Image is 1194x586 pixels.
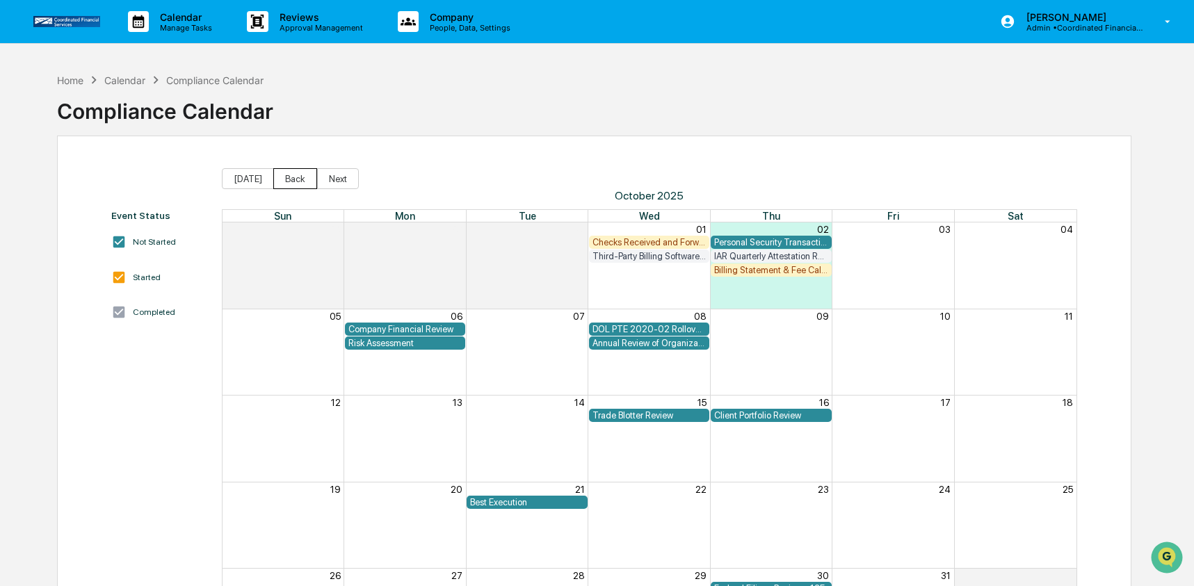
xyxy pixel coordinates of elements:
button: 02 [817,224,829,235]
span: Thu [762,210,780,222]
div: 🗄️ [101,177,112,188]
p: Company [419,11,517,23]
button: 20 [451,484,462,495]
span: October 2025 [222,189,1077,202]
span: Data Lookup [28,202,88,215]
div: Calendar [104,74,145,86]
div: Annual Review of Organizational Documents [592,338,706,348]
button: 16 [819,397,829,408]
a: Powered byPylon [98,235,168,246]
button: 01 [696,224,707,235]
div: Client Portfolio Review [714,410,828,421]
p: Approval Management [268,23,370,33]
span: Sat [1008,210,1024,222]
p: [PERSON_NAME] [1015,11,1145,23]
iframe: Open customer support [1149,540,1187,578]
span: Wed [639,210,660,222]
button: 23 [818,484,829,495]
span: Attestations [115,175,172,189]
a: 🗄️Attestations [95,170,178,195]
button: 14 [574,397,585,408]
button: 06 [451,311,462,322]
div: Trade Blotter Review [592,410,706,421]
button: 30 [817,570,829,581]
button: 21 [575,484,585,495]
div: We're available if you need us! [47,120,176,131]
button: 26 [330,570,341,581]
div: Company Financial Review [348,324,462,334]
div: Compliance Calendar [166,74,264,86]
span: Tue [519,210,536,222]
button: 03 [939,224,951,235]
button: 17 [941,397,951,408]
p: How can we help? [14,29,253,51]
button: 05 [330,311,341,322]
button: 24 [939,484,951,495]
button: 04 [1060,224,1073,235]
button: 19 [330,484,341,495]
button: 28 [329,224,341,235]
button: 10 [940,311,951,322]
div: 🔎 [14,203,25,214]
button: 31 [941,570,951,581]
button: 07 [573,311,585,322]
div: Third-Party Billing Software Review [592,251,706,261]
div: Start new chat [47,106,228,120]
div: Completed [133,307,175,317]
span: Pylon [138,236,168,246]
a: 🔎Data Lookup [8,196,93,221]
button: 25 [1063,484,1073,495]
button: 27 [451,570,462,581]
button: 12 [331,397,341,408]
img: 1746055101610-c473b297-6a78-478c-a979-82029cc54cd1 [14,106,39,131]
span: Mon [395,210,415,222]
button: [DATE] [222,168,274,189]
div: Billing Statement & Fee Calculations Report Review [714,265,828,275]
button: 28 [573,570,585,581]
div: Compliance Calendar [57,88,273,124]
button: Next [317,168,359,189]
p: Calendar [149,11,219,23]
button: 22 [695,484,707,495]
p: Reviews [268,11,370,23]
p: People, Data, Settings [419,23,517,33]
span: Sun [274,210,291,222]
a: 🖐️Preclearance [8,170,95,195]
span: Fri [887,210,899,222]
div: Not Started [133,237,176,247]
div: DOL PTE 2020-02 Rollover & IRA to IRA Account Review [592,324,706,334]
img: logo [33,16,100,26]
button: 29 [451,224,462,235]
div: IAR Quarterly Attestation Review [714,251,828,261]
div: Best Execution [470,497,583,507]
button: 13 [453,397,462,408]
p: Admin • Coordinated Financial Services [1015,23,1145,33]
div: Started [133,272,161,282]
button: 09 [816,311,829,322]
button: Back [273,168,317,189]
button: 15 [697,397,707,408]
button: 01 [1063,570,1073,581]
p: Manage Tasks [149,23,219,33]
button: 29 [695,570,707,581]
div: Event Status [111,210,208,221]
button: Start new chat [236,111,253,127]
span: Preclearance [28,175,90,189]
div: 🖐️ [14,177,25,188]
div: Checks Received and Forwarded Log [592,237,706,247]
button: 30 [573,224,585,235]
button: 18 [1063,397,1073,408]
div: Personal Security Transactions [714,237,828,247]
button: 08 [694,311,707,322]
div: Home [57,74,83,86]
div: Risk Assessment [348,338,462,348]
button: 11 [1065,311,1073,322]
